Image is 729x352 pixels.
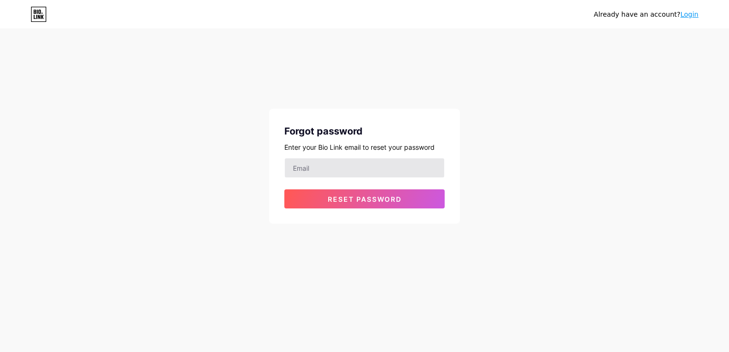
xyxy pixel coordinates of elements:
span: Reset password [328,195,402,203]
a: Login [680,10,698,18]
div: Enter your Bio Link email to reset your password [284,142,445,152]
div: Already have an account? [594,10,698,20]
button: Reset password [284,189,445,208]
input: Email [285,158,444,177]
div: Forgot password [284,124,445,138]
